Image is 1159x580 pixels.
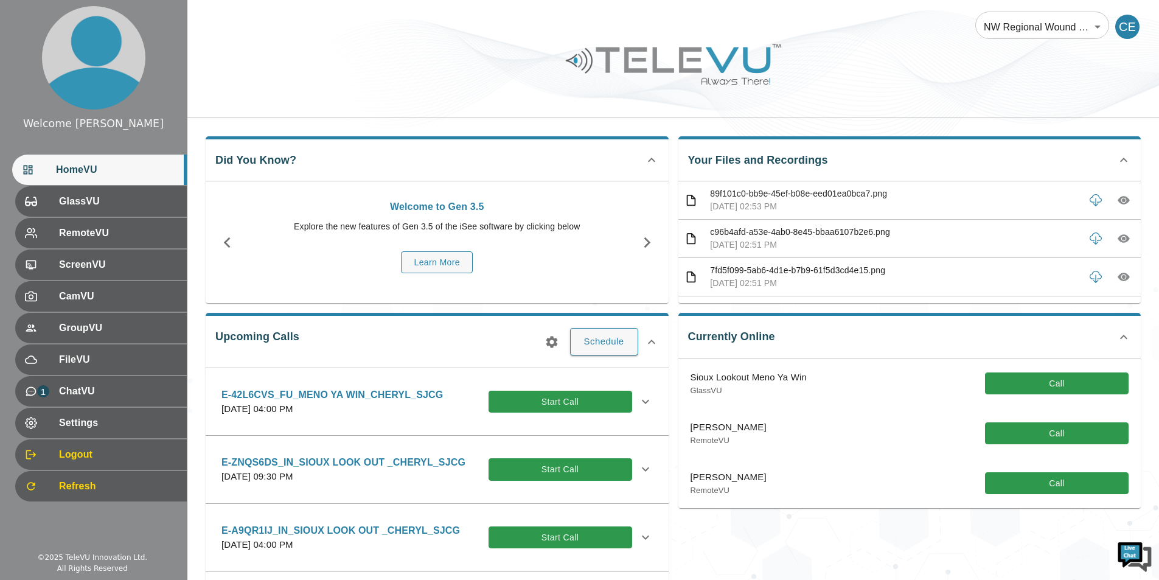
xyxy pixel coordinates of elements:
p: c96b4afd-a53e-4ab0-8e45-bbaa6107b2e6.png [710,226,1079,239]
span: Refresh [59,479,177,494]
div: GroupVU [15,313,187,343]
p: [DATE] 04:00 PM [221,402,443,416]
p: 89f101c0-bb9e-45ef-b08e-eed01ea0bca7.png [710,187,1079,200]
button: Start Call [489,526,632,549]
div: Settings [15,408,187,438]
span: GlassVU [59,194,177,209]
div: GlassVU [15,186,187,217]
div: All Rights Reserved [57,563,128,574]
div: CamVU [15,281,187,312]
p: [DATE] 02:53 PM [710,200,1079,213]
div: FileVU [15,344,187,375]
p: [DATE] 02:51 PM [710,277,1079,290]
p: [DATE] 02:51 PM [710,239,1079,251]
div: Refresh [15,471,187,501]
div: 1ChatVU [15,376,187,407]
div: NW Regional Wound Care [975,10,1109,44]
img: Chat Widget [1116,537,1153,574]
span: GroupVU [59,321,177,335]
p: [PERSON_NAME] [691,470,767,484]
p: E-42L6CVS_FU_MENO YA WIN_CHERYL_SJCG [221,388,443,402]
div: RemoteVU [15,218,187,248]
span: Settings [59,416,177,430]
div: E-ZNQS6DS_IN_SIOUX LOOK OUT _CHERYL_SJCG[DATE] 09:30 PMStart Call [212,448,663,491]
p: RemoteVU [691,484,767,497]
button: Schedule [570,328,638,355]
p: E-A9QR1IJ_IN_SIOUX LOOK OUT _CHERYL_SJCG [221,523,460,538]
p: [DATE] 04:00 PM [221,538,460,552]
button: Start Call [489,458,632,481]
span: HomeVU [56,162,177,177]
div: Welcome [PERSON_NAME] [23,116,164,131]
span: FileVU [59,352,177,367]
span: Logout [59,447,177,462]
button: Call [985,422,1129,445]
p: GlassVU [691,385,807,397]
p: 7fd5f099-5ab6-4d1e-b7b9-61f5d3cd4e15.png [710,264,1079,277]
div: © 2025 TeleVU Innovation Ltd. [37,552,147,563]
p: RemoteVU [691,435,767,447]
button: Start Call [489,391,632,413]
img: profile.png [42,6,145,110]
p: E-ZNQS6DS_IN_SIOUX LOOK OUT _CHERYL_SJCG [221,455,465,470]
p: Welcome to Gen 3.5 [255,200,619,214]
p: [DATE] 09:30 PM [221,470,465,484]
div: E-42L6CVS_FU_MENO YA WIN_CHERYL_SJCG[DATE] 04:00 PMStart Call [212,380,663,424]
span: ChatVU [59,384,177,399]
p: Explore the new features of Gen 3.5 of the iSee software by clicking below [255,220,619,233]
p: Sioux Lookout Meno Ya Win [691,371,807,385]
p: 4a19de6c-1be9-4fb6-bfc2-bcf2f93a80ae.png [710,302,1079,315]
div: HomeVU [12,155,187,185]
div: ScreenVU [15,250,187,280]
button: Call [985,372,1129,395]
span: RemoteVU [59,226,177,240]
div: Logout [15,439,187,470]
div: E-A9QR1IJ_IN_SIOUX LOOK OUT _CHERYL_SJCG[DATE] 04:00 PMStart Call [212,516,663,559]
div: CE [1115,15,1140,39]
span: CamVU [59,289,177,304]
p: [PERSON_NAME] [691,421,767,435]
span: ScreenVU [59,257,177,272]
button: Learn More [401,251,473,274]
button: Call [985,472,1129,495]
img: Logo [564,39,783,89]
p: 1 [37,385,49,397]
